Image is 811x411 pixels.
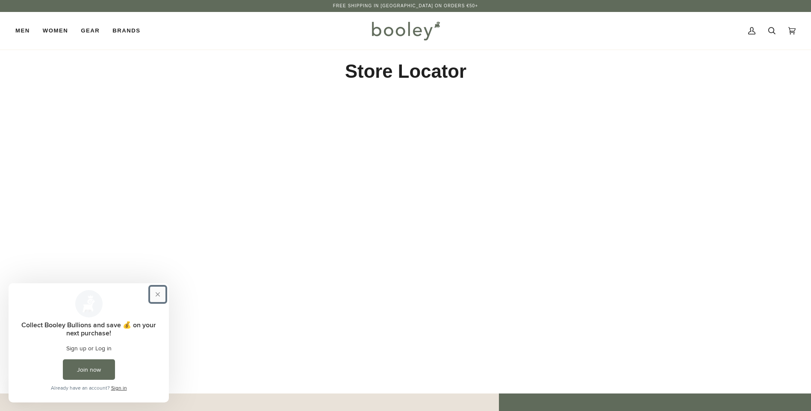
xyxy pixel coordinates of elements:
p: Free Shipping in [GEOGRAPHIC_DATA] on Orders €50+ [333,3,478,9]
span: Gear [81,26,100,35]
span: Women [43,26,68,35]
a: Brands [106,12,147,50]
img: Booley [368,18,443,43]
h2: Store Locator [111,60,700,83]
a: Men [15,12,36,50]
span: Brands [112,26,140,35]
a: Women [36,12,74,50]
iframe: Loyalty program pop-up with offers and actions [9,283,169,402]
a: Gear [74,12,106,50]
span: Men [15,26,30,35]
